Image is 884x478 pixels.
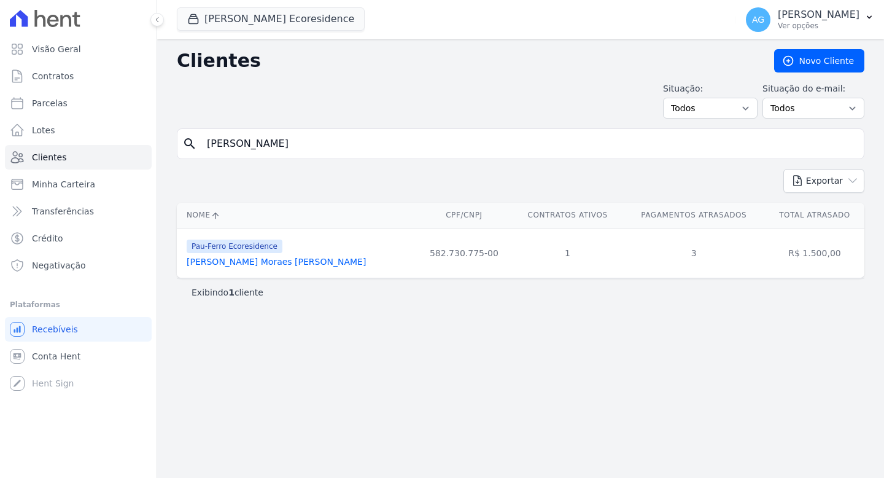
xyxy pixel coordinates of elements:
td: 582.730.775-00 [416,228,512,278]
a: Crédito [5,226,152,251]
div: Plataformas [10,297,147,312]
th: Contratos Ativos [513,203,623,228]
span: Contratos [32,70,74,82]
span: Visão Geral [32,43,81,55]
span: AG [752,15,764,24]
p: Exibindo cliente [192,286,263,299]
input: Buscar por nome, CPF ou e-mail [200,131,859,156]
h2: Clientes [177,50,754,72]
span: Conta Hent [32,350,80,362]
span: Transferências [32,205,94,217]
td: R$ 1.500,00 [765,228,864,278]
b: 1 [228,288,235,297]
a: Visão Geral [5,37,152,61]
span: Crédito [32,232,63,245]
button: AG [PERSON_NAME] Ver opções [736,2,884,37]
a: Lotes [5,118,152,143]
button: Exportar [783,169,864,193]
a: Clientes [5,145,152,170]
th: Nome [177,203,416,228]
td: 1 [513,228,623,278]
i: search [182,136,197,151]
th: CPF/CNPJ [416,203,512,228]
th: Total Atrasado [765,203,864,228]
span: Lotes [32,124,55,136]
a: Parcelas [5,91,152,116]
label: Situação do e-mail: [762,82,864,95]
a: Conta Hent [5,344,152,369]
span: Minha Carteira [32,178,95,190]
span: Pau-Ferro Ecoresidence [187,240,282,253]
a: Contratos [5,64,152,88]
label: Situação: [663,82,758,95]
a: Novo Cliente [774,49,864,72]
span: Parcelas [32,97,68,109]
span: Clientes [32,151,66,163]
a: [PERSON_NAME] Moraes [PERSON_NAME] [187,257,366,267]
span: Negativação [32,259,86,272]
p: Ver opções [778,21,859,31]
a: Recebíveis [5,317,152,342]
a: Minha Carteira [5,172,152,197]
a: Negativação [5,253,152,278]
td: 3 [623,228,765,278]
th: Pagamentos Atrasados [623,203,765,228]
span: Recebíveis [32,323,78,335]
p: [PERSON_NAME] [778,9,859,21]
button: [PERSON_NAME] Ecoresidence [177,7,365,31]
a: Transferências [5,199,152,224]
